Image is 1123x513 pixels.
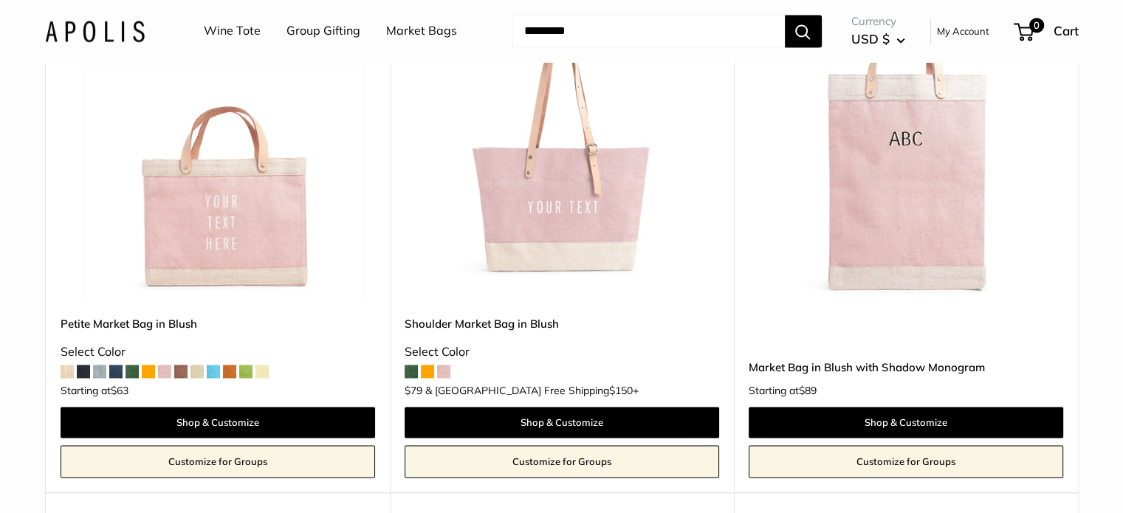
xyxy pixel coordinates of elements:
[1015,19,1079,43] a: 0 Cart
[61,315,375,332] a: Petite Market Bag in Blush
[204,20,261,42] a: Wine Tote
[61,341,375,363] div: Select Color
[749,407,1063,438] a: Shop & Customize
[851,31,890,47] span: USD $
[405,407,719,438] a: Shop & Customize
[425,385,639,396] span: & [GEOGRAPHIC_DATA] Free Shipping +
[851,27,905,51] button: USD $
[512,15,785,47] input: Search...
[45,20,145,41] img: Apolis
[111,384,128,397] span: $63
[851,11,905,32] span: Currency
[1054,23,1079,38] span: Cart
[799,384,817,397] span: $89
[609,384,633,397] span: $150
[405,315,719,332] a: Shoulder Market Bag in Blush
[405,384,422,397] span: $79
[61,385,128,396] span: Starting at
[785,15,822,47] button: Search
[405,445,719,478] a: Customize for Groups
[386,20,457,42] a: Market Bags
[286,20,360,42] a: Group Gifting
[61,445,375,478] a: Customize for Groups
[405,341,719,363] div: Select Color
[749,359,1063,376] a: Market Bag in Blush with Shadow Monogram
[1028,18,1043,32] span: 0
[61,407,375,438] a: Shop & Customize
[937,22,989,40] a: My Account
[749,445,1063,478] a: Customize for Groups
[749,385,817,396] span: Starting at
